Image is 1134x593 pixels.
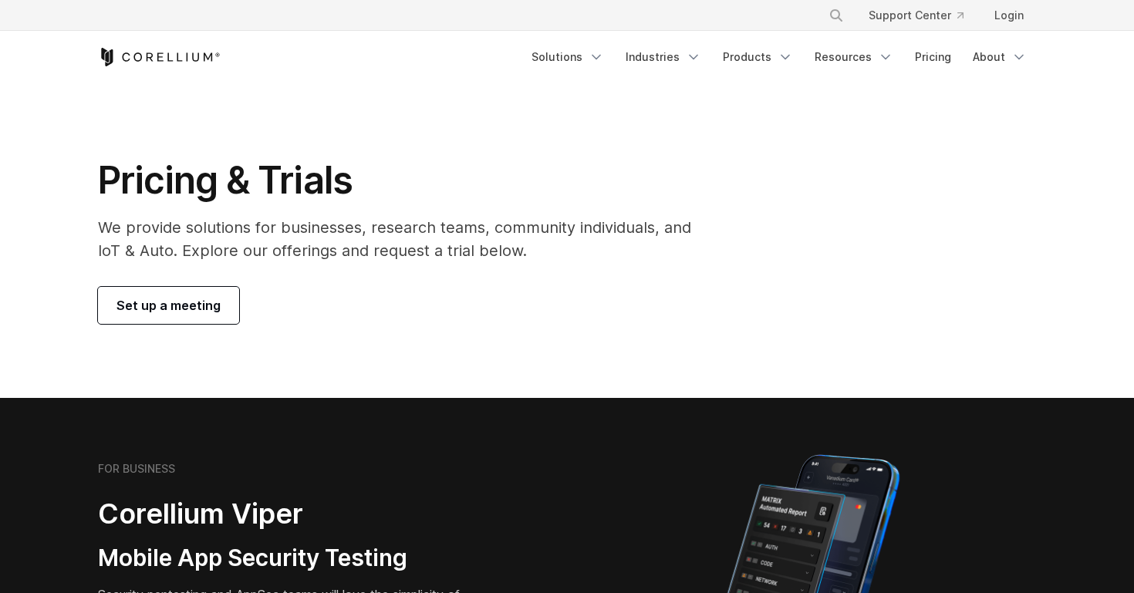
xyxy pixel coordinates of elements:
[906,43,960,71] a: Pricing
[822,2,850,29] button: Search
[522,43,613,71] a: Solutions
[522,43,1036,71] div: Navigation Menu
[810,2,1036,29] div: Navigation Menu
[98,544,493,573] h3: Mobile App Security Testing
[714,43,802,71] a: Products
[98,48,221,66] a: Corellium Home
[616,43,710,71] a: Industries
[116,296,221,315] span: Set up a meeting
[98,462,175,476] h6: FOR BUSINESS
[982,2,1036,29] a: Login
[98,287,239,324] a: Set up a meeting
[98,216,713,262] p: We provide solutions for businesses, research teams, community individuals, and IoT & Auto. Explo...
[856,2,976,29] a: Support Center
[98,497,493,531] h2: Corellium Viper
[964,43,1036,71] a: About
[805,43,903,71] a: Resources
[98,157,713,204] h1: Pricing & Trials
